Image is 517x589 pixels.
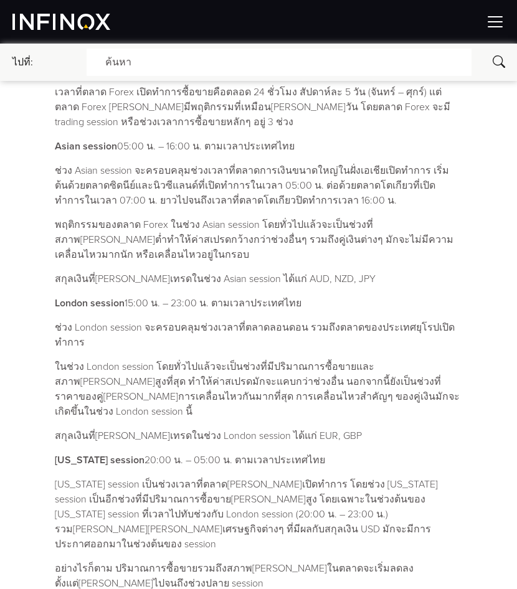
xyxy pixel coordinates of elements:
[55,139,462,154] p: 05:00 น. – 16:00 น. ตามเวลาประเทศไทย
[55,140,117,153] strong: Asian session
[55,453,462,468] p: 20:00 น. – 05:00 น. ตามเวลาประเทศไทย
[55,297,125,309] strong: London session
[55,359,462,419] p: ในช่วง London session โดยทั่วไปแล้วจะเป็นช่วงที่มีปริมาณการซื้อขายและสภาพ[PERSON_NAME]สูงที่สุด ท...
[55,85,462,130] p: เวลาที่ตลาด Forex เปิดทำการซื้อขายคือตลอด 24 ชั่วโมง สัปดาห์ละ 5 วัน (จันทร์ – ศุกร์) แต่ตลาด For...
[12,55,87,70] div: ไปที่:
[55,217,462,262] p: พฤติกรรมของตลาด Forex ในช่วง Asian session โดยทั่วไปแล้วจะเป็นช่วงที่สภาพ[PERSON_NAME]ต่ำทำให้ค่า...
[55,163,462,208] p: ช่วง Asian session จะครอบคลุมช่วงเวลาที่ตลาดการเงินขนาดใหญ่ในฝั่งเอเชียเปิดทำการ เริ่มต้นด้วยตลาด...
[55,320,462,350] p: ช่วง London session จะครอบคลุมช่วงเวลาที่ตลาดลอนดอน รวมถึงตลาดของประเทศยุโรปเปิดทำการ
[55,477,462,552] p: [US_STATE] session เป็นช่วงเวลาที่ตลาด[PERSON_NAME]เปิดทำการ โดยช่วง [US_STATE] session เป็นอีกช่...
[55,271,462,286] p: สกุลเงินที่[PERSON_NAME]เทรดในช่วง Asian session ได้แก่ AUD, NZD, JPY
[55,454,145,466] strong: [US_STATE] session
[55,296,462,311] p: 15:00 น. – 23:00 น. ตามเวลาประเทศไทย
[55,428,462,443] p: สกุลเงินที่[PERSON_NAME]เทรดในช่วง London session ได้แก่ EUR, GBP
[87,49,472,76] div: ค้นหา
